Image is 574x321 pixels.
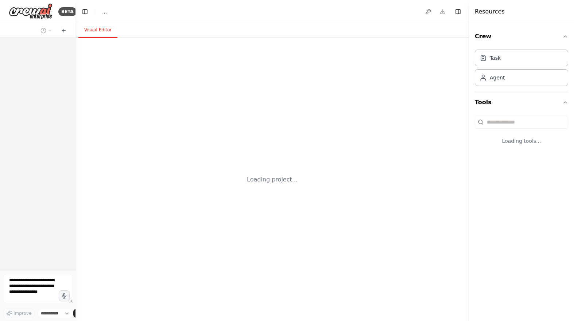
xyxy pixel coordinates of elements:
[9,3,53,20] img: Logo
[475,113,568,156] div: Tools
[38,26,55,35] button: Switch to previous chat
[490,54,501,62] div: Task
[80,7,90,17] button: Hide left sidebar
[247,175,298,184] div: Loading project...
[475,47,568,92] div: Crew
[490,74,505,81] div: Agent
[475,7,505,16] h4: Resources
[3,309,35,318] button: Improve
[102,8,107,15] span: ...
[453,7,463,17] button: Hide right sidebar
[475,132,568,150] div: Loading tools...
[475,92,568,113] button: Tools
[475,26,568,47] button: Crew
[58,7,77,16] div: BETA
[78,23,117,38] button: Visual Editor
[102,8,107,15] nav: breadcrumb
[13,310,31,316] span: Improve
[58,26,70,35] button: Start a new chat
[59,290,70,301] button: Click to speak your automation idea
